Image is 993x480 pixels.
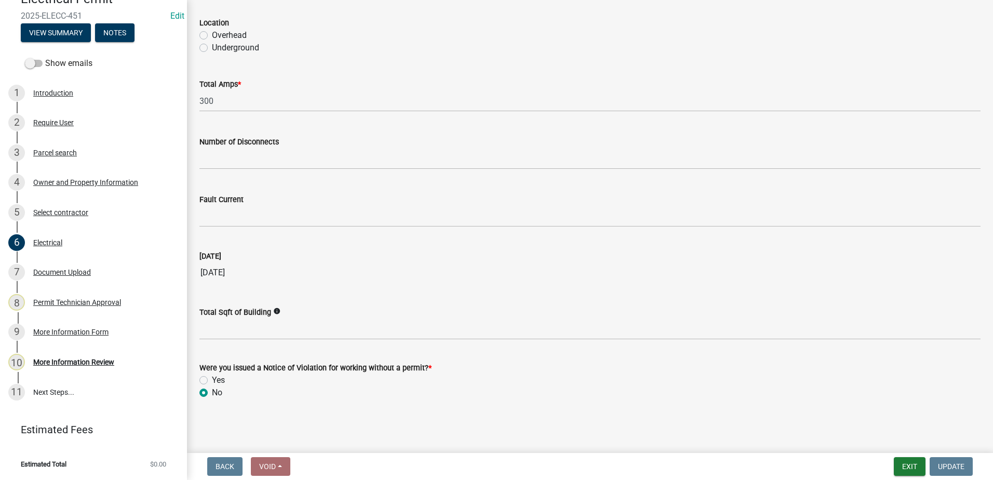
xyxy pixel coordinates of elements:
wm-modal-confirm: Notes [95,29,135,37]
div: 1 [8,85,25,101]
label: Total Sqft of Building [199,309,271,316]
span: Estimated Total [21,461,66,468]
div: 2 [8,114,25,131]
div: Electrical [33,239,62,246]
wm-modal-confirm: Edit Application Number [170,11,184,21]
button: View Summary [21,23,91,42]
div: Require User [33,119,74,126]
label: Fault Current [199,196,244,204]
div: More Information Review [33,358,114,366]
button: Update [930,457,973,476]
label: Overhead [212,29,247,42]
div: Parcel search [33,149,77,156]
label: Show emails [25,57,92,70]
label: Underground [212,42,259,54]
label: Yes [212,374,225,386]
wm-modal-confirm: Summary [21,29,91,37]
div: 8 [8,294,25,311]
span: Void [259,462,276,471]
div: More Information Form [33,328,109,336]
div: 6 [8,234,25,251]
label: Location [199,20,229,27]
label: Total Amps [199,81,241,88]
div: Introduction [33,89,73,97]
label: Number of Disconnects [199,139,279,146]
span: Update [938,462,964,471]
a: Estimated Fees [8,419,170,440]
div: 10 [8,354,25,370]
div: 5 [8,204,25,221]
span: $0.00 [150,461,166,468]
div: 9 [8,324,25,340]
span: Back [216,462,234,471]
div: 3 [8,144,25,161]
button: Notes [95,23,135,42]
button: Back [207,457,243,476]
button: Exit [894,457,925,476]
div: Owner and Property Information [33,179,138,186]
a: Edit [170,11,184,21]
div: 11 [8,384,25,401]
label: No [212,386,222,399]
button: Void [251,457,290,476]
div: 7 [8,264,25,281]
div: 4 [8,174,25,191]
div: Permit Technician Approval [33,299,121,306]
div: Select contractor [33,209,88,216]
i: info [273,308,280,315]
span: 2025-ELECC-451 [21,11,166,21]
label: [DATE] [199,253,221,260]
div: Document Upload [33,269,91,276]
label: Were you issued a Notice of Violation for working without a permit? [199,365,432,372]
